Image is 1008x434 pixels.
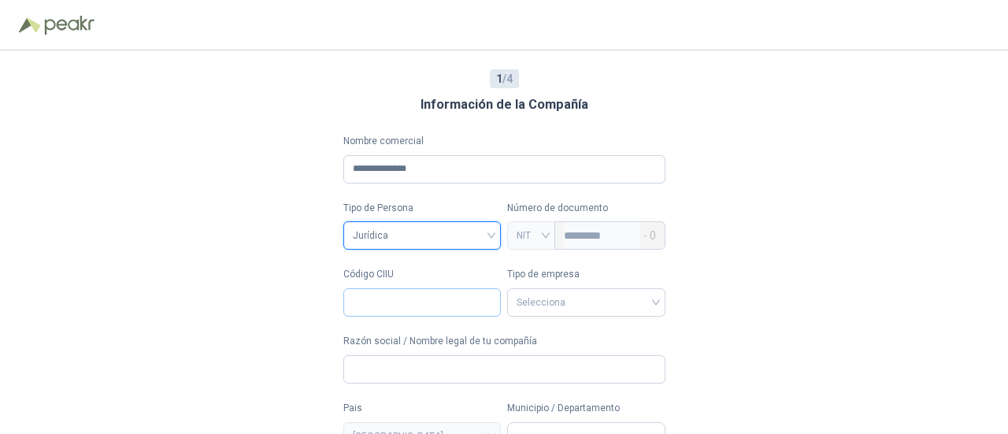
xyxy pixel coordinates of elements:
[343,401,502,416] label: Pais
[343,334,665,349] label: Razón social / Nombre legal de tu compañía
[507,401,665,416] label: Municipio / Departamento
[496,70,513,87] span: / 4
[507,267,665,282] label: Tipo de empresa
[421,95,588,115] h3: Información de la Compañía
[353,224,492,247] span: Jurídica
[343,267,502,282] label: Código CIIU
[19,17,41,33] img: Logo
[343,201,502,216] label: Tipo de Persona
[643,222,656,249] span: - 0
[44,16,94,35] img: Peakr
[507,201,665,216] p: Número de documento
[496,72,502,85] b: 1
[517,224,546,247] span: NIT
[343,134,665,149] label: Nombre comercial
